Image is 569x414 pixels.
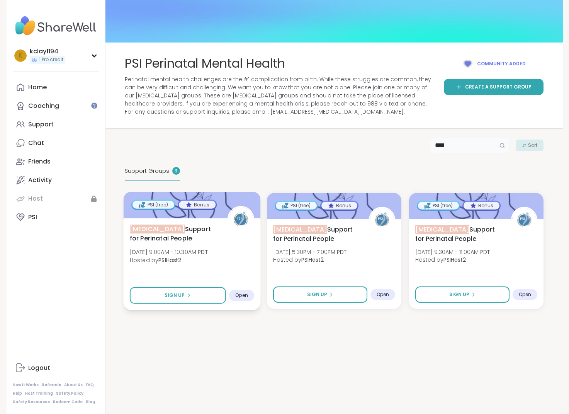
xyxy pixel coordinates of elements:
[28,194,43,203] div: Host
[449,291,469,298] span: Sign Up
[39,56,63,63] span: 1 Pro credit
[129,224,185,233] span: [MEDICAL_DATA]
[13,189,99,208] a: Host
[19,51,22,61] span: k
[132,201,174,208] div: PSI (free)
[477,60,526,67] span: Community added
[444,55,544,73] button: Community added
[418,202,459,210] div: PSI (free)
[444,79,544,95] a: Create a support group
[53,399,83,405] a: Redeem Code
[13,134,99,152] a: Chat
[56,391,83,396] a: Safety Policy
[28,120,54,129] div: Support
[13,115,99,134] a: Support
[28,364,50,372] div: Logout
[28,157,51,166] div: Friends
[13,152,99,171] a: Friends
[13,12,99,39] img: ShareWell Nav Logo
[28,139,44,147] div: Chat
[301,256,324,264] b: PSIHost2
[13,382,39,388] a: How It Works
[273,286,367,303] button: Sign Up
[129,256,207,264] span: Hosted by
[13,171,99,189] a: Activity
[415,225,469,234] span: [MEDICAL_DATA]
[13,97,99,115] a: Coaching
[465,83,532,90] span: Create a support group
[276,202,317,210] div: PSI (free)
[307,291,327,298] span: Sign Up
[415,225,503,244] span: Support for Perinatal People
[25,391,53,396] a: Host Training
[321,202,357,210] div: Bonus
[129,224,219,243] span: Support for Perinatal People
[273,225,327,234] span: [MEDICAL_DATA]
[28,176,52,184] div: Activity
[13,78,99,97] a: Home
[443,256,466,264] b: PSIHost2
[125,75,435,116] span: Perinatal mental health challenges are the #1 complication from birth. While these struggles are ...
[512,208,536,232] img: PSIHost2
[158,256,181,264] b: PSIHost2
[86,382,94,388] a: FAQ
[13,208,99,227] a: PSI
[125,55,285,72] span: PSI Perinatal Mental Health
[13,359,99,377] a: Logout
[129,287,226,304] button: Sign Up
[172,167,180,175] div: 3
[519,291,531,298] span: Open
[64,382,83,388] a: About Us
[13,391,22,396] a: Help
[91,102,97,109] iframe: Spotlight
[273,248,346,256] span: [DATE] 5:30PM - 7:00PM PDT
[370,208,394,232] img: PSIHost2
[377,291,389,298] span: Open
[28,213,37,221] div: PSI
[125,167,169,175] span: Support Groups
[228,207,253,232] img: PSIHost2
[528,142,537,149] span: Sort
[415,248,490,256] span: [DATE] 9:30AM - 11:00AM PDT
[235,292,248,298] span: Open
[28,83,47,92] div: Home
[164,292,185,299] span: Sign Up
[86,399,95,405] a: Blog
[464,202,499,210] div: Bonus
[273,225,360,244] span: Support for Perinatal People
[179,201,216,208] div: Bonus
[415,256,490,264] span: Hosted by
[13,399,50,405] a: Safety Resources
[30,47,65,56] div: kclay1194
[129,248,207,256] span: [DATE] 9:00AM - 10:30AM PDT
[28,102,59,110] div: Coaching
[273,256,346,264] span: Hosted by
[415,286,510,303] button: Sign Up
[42,382,61,388] a: Referrals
